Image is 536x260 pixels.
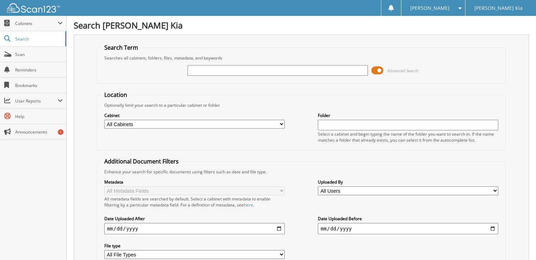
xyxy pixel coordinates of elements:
span: Reminders [15,67,63,73]
span: Announcements [15,129,63,135]
a: here [244,202,253,208]
div: Enhance your search for specific documents using filters such as date and file type. [101,169,502,175]
div: Select a cabinet and begin typing the name of the folder you want to search in. If the name match... [318,131,498,143]
span: Search [15,36,62,42]
label: Uploaded By [318,179,498,185]
span: User Reports [15,98,58,104]
label: Metadata [104,179,285,185]
span: Help [15,113,63,119]
div: All metadata fields are searched by default. Select a cabinet with metadata to enable filtering b... [104,196,285,208]
span: Advanced Search [387,68,419,73]
img: scan123-logo-white.svg [7,3,60,13]
div: 1 [58,129,63,135]
input: end [318,223,498,234]
legend: Location [101,91,131,99]
h1: Search [PERSON_NAME] Kia [74,19,529,31]
label: Date Uploaded Before [318,216,498,222]
div: Optionally limit your search to a particular cabinet or folder [101,102,502,108]
span: Scan [15,51,63,57]
legend: Additional Document Filters [101,157,182,165]
label: Cabinet [104,112,285,118]
span: Bookmarks [15,82,63,88]
span: [PERSON_NAME] [410,6,450,10]
span: [PERSON_NAME] Kia [474,6,523,10]
div: Searches all cabinets, folders, files, metadata, and keywords [101,55,502,61]
label: File type [104,243,285,249]
label: Folder [318,112,498,118]
legend: Search Term [101,44,142,51]
label: Date Uploaded After [104,216,285,222]
input: start [104,223,285,234]
span: Cabinets [15,20,58,26]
